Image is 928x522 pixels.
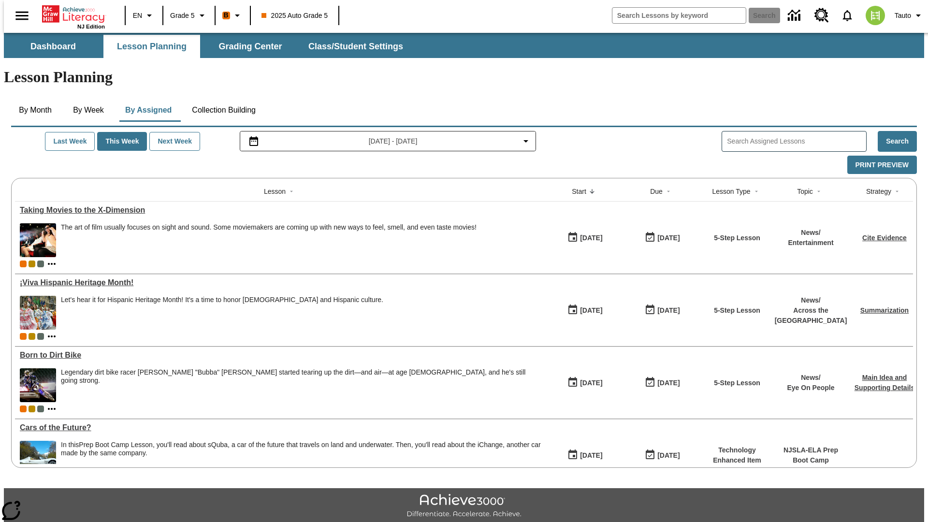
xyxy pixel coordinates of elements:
[29,406,35,412] div: New 2025 class
[20,333,27,340] div: Current Class
[580,377,602,389] div: [DATE]
[61,223,477,257] div: The art of film usually focuses on sight and sound. Some moviemakers are coming up with new ways ...
[5,35,101,58] button: Dashboard
[37,406,44,412] div: OL 2025 Auto Grade 6
[46,258,58,270] button: Show more classes
[20,441,56,475] img: High-tech automobile treading water.
[29,261,35,267] div: New 2025 class
[788,228,833,238] p: News /
[369,136,418,146] span: [DATE] - [DATE]
[286,186,297,197] button: Sort
[564,374,606,392] button: 09/24/25: First time the lesson was available
[97,132,147,151] button: This Week
[8,1,36,30] button: Open side menu
[778,445,843,465] p: NJSLA-ELA Prep Boot Camp
[133,11,142,21] span: EN
[657,377,680,389] div: [DATE]
[61,223,477,232] p: The art of film usually focuses on sight and sound. Some moviemakers are coming up with new ways ...
[20,278,541,287] a: ¡Viva Hispanic Heritage Month! , Lessons
[641,229,683,247] button: 09/25/25: Last day the lesson can be accessed
[129,7,159,24] button: Language: EN, Select a language
[797,187,813,196] div: Topic
[706,445,768,465] p: Technology Enhanced Item
[787,373,834,383] p: News /
[29,333,35,340] div: New 2025 class
[61,441,541,475] div: In this Prep Boot Camp Lesson, you'll read about sQuba, a car of the future that travels on land ...
[20,423,541,432] div: Cars of the Future?
[714,233,760,243] p: 5-Step Lesson
[714,305,760,316] p: 5-Step Lesson
[855,374,914,391] a: Main Idea and Supporting Details
[20,278,541,287] div: ¡Viva Hispanic Heritage Month!
[20,368,56,402] img: Motocross racer James Stewart flies through the air on his dirt bike.
[61,296,383,304] div: Let's hear it for Hispanic Heritage Month! It's a time to honor [DEMOGRAPHIC_DATA] and Hispanic c...
[264,187,286,196] div: Lesson
[727,134,866,148] input: Search Assigned Lessons
[20,206,541,215] div: Taking Movies to the X-Dimension
[20,261,27,267] div: Current Class
[20,351,541,360] div: Born to Dirt Bike
[657,232,680,244] div: [DATE]
[650,187,663,196] div: Due
[878,131,917,152] button: Search
[4,68,924,86] h1: Lesson Planning
[46,331,58,342] button: Show more classes
[641,374,683,392] button: 09/24/25: Last day the lesson can be accessed
[20,406,27,412] div: Current Class
[862,234,907,242] a: Cite Evidence
[42,4,105,24] a: Home
[788,238,833,248] p: Entertainment
[202,35,299,58] button: Grading Center
[20,206,541,215] a: Taking Movies to the X-Dimension, Lessons
[712,187,750,196] div: Lesson Type
[866,187,891,196] div: Strategy
[663,186,674,197] button: Sort
[4,35,412,58] div: SubNavbar
[20,223,56,257] img: Panel in front of the seats sprays water mist to the happy audience at a 4DX-equipped theater.
[866,6,885,25] img: avatar image
[45,132,95,151] button: Last Week
[20,351,541,360] a: Born to Dirt Bike, Lessons
[37,261,44,267] div: OL 2025 Auto Grade 6
[61,368,541,402] span: Legendary dirt bike racer James "Bubba" Stewart started tearing up the dirt—and air—at age 4, and...
[20,423,541,432] a: Cars of the Future? , Lessons
[895,11,911,21] span: Tauto
[572,187,586,196] div: Start
[117,41,187,52] span: Lesson Planning
[166,7,212,24] button: Grade: Grade 5, Select a grade
[787,383,834,393] p: Eye On People
[657,304,680,317] div: [DATE]
[184,99,263,122] button: Collection Building
[564,229,606,247] button: 09/25/25: First time the lesson was available
[77,24,105,29] span: NJ Edition
[580,304,602,317] div: [DATE]
[714,378,760,388] p: 5-Step Lesson
[520,135,532,147] svg: Collapse Date Range Filter
[261,11,328,21] span: 2025 Auto Grade 5
[103,35,200,58] button: Lesson Planning
[37,333,44,340] div: OL 2025 Auto Grade 6
[835,3,860,28] a: Notifications
[64,99,113,122] button: By Week
[641,301,683,319] button: 09/24/25: Last day the lesson can be accessed
[149,132,200,151] button: Next Week
[580,232,602,244] div: [DATE]
[4,33,924,58] div: SubNavbar
[170,11,195,21] span: Grade 5
[61,441,541,457] testabrev: Prep Boot Camp Lesson, you'll read about sQuba, a car of the future that travels on land and unde...
[775,295,847,305] p: News /
[11,99,59,122] button: By Month
[751,186,762,197] button: Sort
[42,3,105,29] div: Home
[308,41,403,52] span: Class/Student Settings
[860,3,891,28] button: Select a new avatar
[564,301,606,319] button: 09/24/25: First time the lesson was available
